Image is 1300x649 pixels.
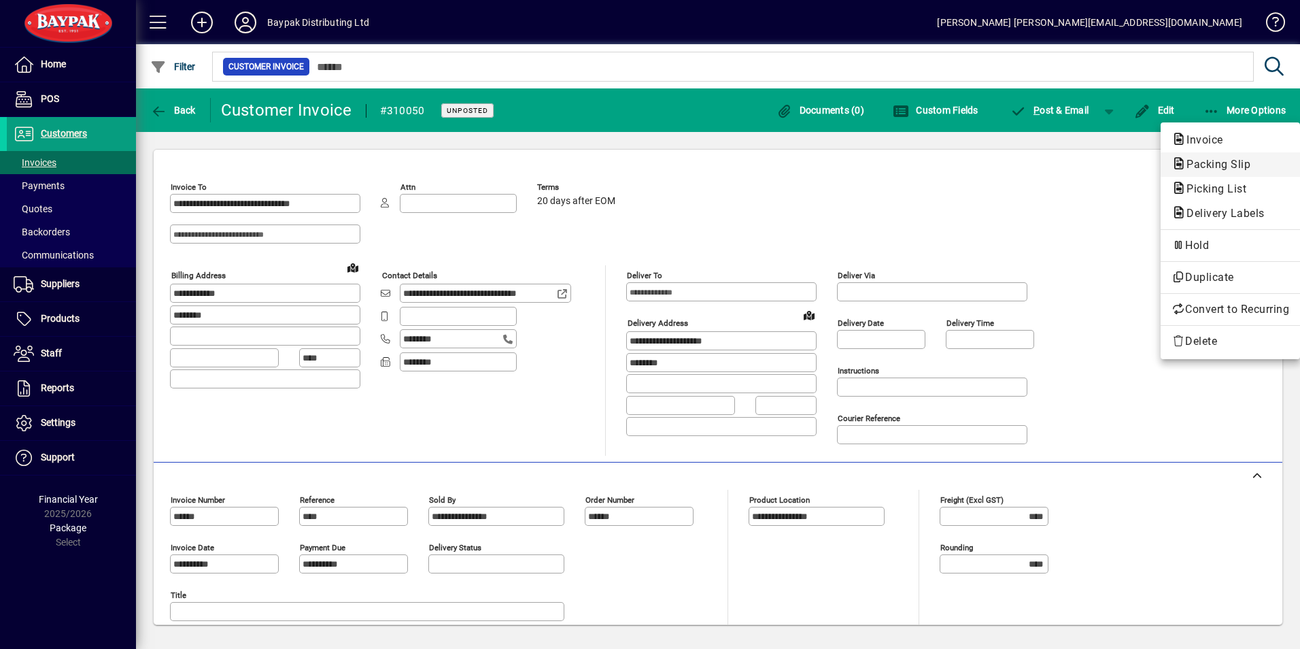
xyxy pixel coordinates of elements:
span: Invoice [1171,133,1230,146]
span: Picking List [1171,182,1253,195]
span: Convert to Recurring [1171,301,1289,318]
span: Duplicate [1171,269,1289,286]
span: Packing Slip [1171,158,1257,171]
span: Hold [1171,237,1289,254]
span: Delete [1171,333,1289,350]
span: Delivery Labels [1171,207,1271,220]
